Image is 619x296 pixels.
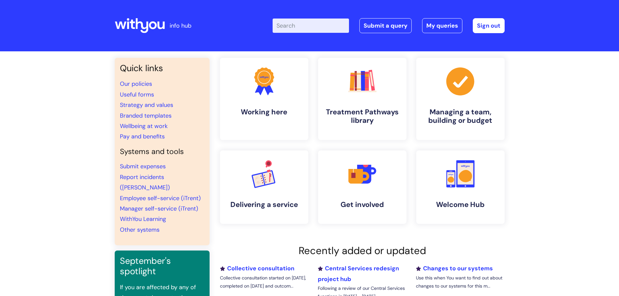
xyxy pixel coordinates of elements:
[120,226,160,234] a: Other systems
[318,264,399,283] a: Central Services redesign project hub
[170,20,191,31] p: info hub
[120,112,172,120] a: Branded templates
[220,150,308,224] a: Delivering a service
[120,194,201,202] a: Employee self-service (iTrent)
[416,264,493,272] a: Changes to our systems
[273,19,349,33] input: Search
[120,133,165,140] a: Pay and benefits
[421,108,499,125] h4: Managing a team, building or budget
[120,162,166,170] a: Submit expenses
[120,101,173,109] a: Strategy and values
[421,200,499,209] h4: Welcome Hub
[120,215,166,223] a: WithYou Learning
[359,18,412,33] a: Submit a query
[318,58,406,140] a: Treatment Pathways library
[416,274,504,290] p: Use this when You want to find out about changes to our systems for this m...
[120,147,204,156] h4: Systems and tools
[225,200,303,209] h4: Delivering a service
[220,245,505,257] h2: Recently added or updated
[318,150,406,224] a: Get involved
[120,205,198,212] a: Manager self-service (iTrent)
[323,200,401,209] h4: Get involved
[120,173,170,191] a: Report incidents ([PERSON_NAME])
[225,108,303,116] h4: Working here
[422,18,462,33] a: My queries
[220,274,308,290] p: Collective consultation started on [DATE], completed on [DATE] and outcom...
[120,80,152,88] a: Our policies
[120,91,154,98] a: Useful forms
[416,58,505,140] a: Managing a team, building or budget
[220,264,294,272] a: Collective consultation
[473,18,505,33] a: Sign out
[120,122,168,130] a: Wellbeing at work
[120,256,204,277] h3: September's spotlight
[273,18,505,33] div: | -
[416,150,505,224] a: Welcome Hub
[220,58,308,140] a: Working here
[323,108,401,125] h4: Treatment Pathways library
[120,63,204,73] h3: Quick links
